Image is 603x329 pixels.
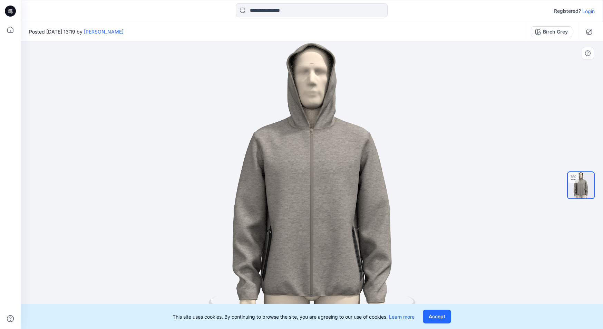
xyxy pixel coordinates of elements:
p: Login [582,8,595,15]
img: turntable-30-09-2025-17:21:01 [568,172,594,198]
button: Birch Grey [531,26,572,37]
p: This site uses cookies. By continuing to browse the site, you are agreeing to our use of cookies. [173,313,415,320]
div: Birch Grey [543,28,568,36]
a: [PERSON_NAME] [84,29,124,35]
button: Accept [423,310,451,323]
p: Registered? [554,7,581,15]
span: Posted [DATE] 13:19 by [29,28,124,35]
a: Learn more [389,314,415,320]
